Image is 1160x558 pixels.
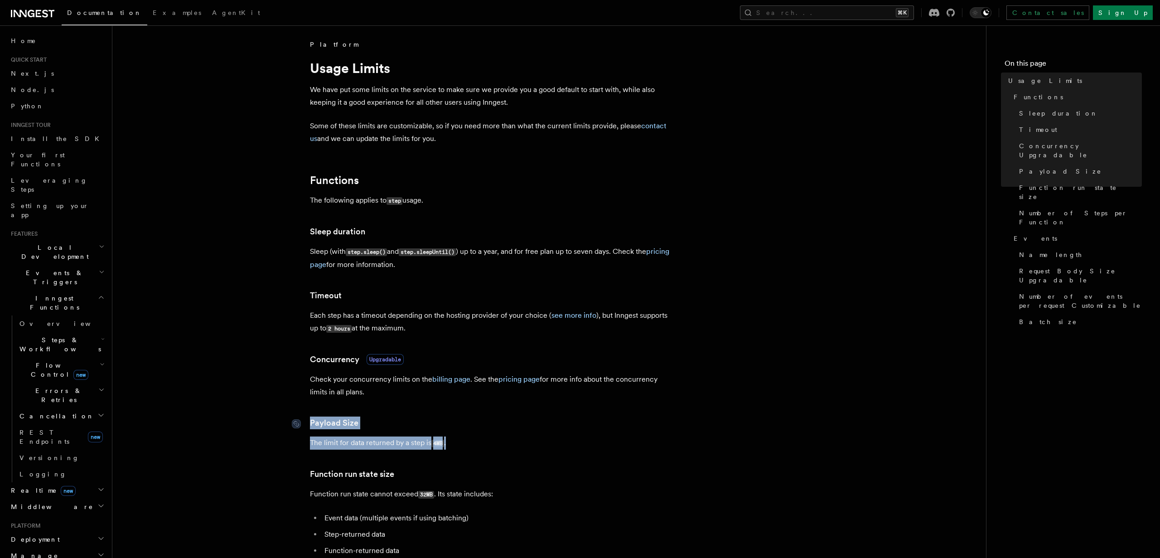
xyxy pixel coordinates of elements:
[310,289,342,302] a: Timeout
[310,40,358,49] span: Platform
[310,174,359,187] a: Functions
[310,353,404,366] a: ConcurrencyUpgradable
[1019,267,1142,285] span: Request Body Size Upgradable
[1019,183,1142,201] span: Function run state size
[310,309,672,335] p: Each step has a timeout depending on the hosting provider of your choice ( ), but Inngest support...
[7,535,60,544] span: Deployment
[1019,167,1102,176] span: Payload Size
[431,440,444,447] code: 4MB
[7,121,51,129] span: Inngest tour
[551,311,596,320] a: see more info
[7,172,106,198] a: Leveraging Steps
[896,8,909,17] kbd: ⌘K
[1015,138,1142,163] a: Concurrency Upgradable
[7,486,76,495] span: Realtime
[1008,76,1082,85] span: Usage Limits
[1015,105,1142,121] a: Sleep duration
[7,531,106,548] button: Deployment
[16,424,106,450] a: REST Endpointsnew
[1019,125,1057,134] span: Timeout
[399,248,456,256] code: step.sleepUntil()
[16,383,106,408] button: Errors & Retries
[1006,5,1089,20] a: Contact sales
[1019,209,1142,227] span: Number of Steps per Function
[322,528,672,541] li: Step-returned data
[1005,58,1142,73] h4: On this page
[310,194,672,207] p: The following applies to usage.
[67,9,142,16] span: Documentation
[418,491,434,499] code: 32MB
[7,198,106,223] a: Setting up your app
[7,265,106,290] button: Events & Triggers
[7,56,47,63] span: Quick start
[326,325,352,333] code: 2 hours
[7,499,106,515] button: Middleware
[16,335,101,354] span: Steps & Workflows
[310,225,365,238] a: Sleep duration
[1010,89,1142,105] a: Functions
[1014,92,1063,102] span: Functions
[7,522,41,529] span: Platform
[16,412,94,421] span: Cancellation
[7,482,106,499] button: Realtimenew
[322,512,672,524] li: Event data (multiple events if using batching)
[7,294,98,312] span: Inngest Functions
[207,3,266,24] a: AgentKit
[1015,314,1142,330] a: Batch size
[16,332,106,357] button: Steps & Workflows
[61,486,76,496] span: new
[310,468,394,480] a: Function run state size
[7,230,38,238] span: Features
[346,248,387,256] code: step.sleep()
[7,239,106,265] button: Local Development
[16,357,106,383] button: Flow Controlnew
[7,268,99,286] span: Events & Triggers
[1015,205,1142,230] a: Number of Steps per Function
[1010,230,1142,247] a: Events
[1015,163,1142,180] a: Payload Size
[310,437,672,450] p: The limit for data returned by a step is .
[1005,73,1142,89] a: Usage Limits
[7,147,106,172] a: Your first Functions
[1015,247,1142,263] a: Name length
[7,98,106,114] a: Python
[1093,5,1153,20] a: Sign Up
[7,290,106,315] button: Inngest Functions
[310,83,672,109] p: We have put some limits on the service to make sure we provide you a good default to start with, ...
[1019,109,1098,118] span: Sleep duration
[16,466,106,482] a: Logging
[19,454,79,461] span: Versioning
[1019,317,1077,326] span: Batch size
[7,82,106,98] a: Node.js
[1015,121,1142,138] a: Timeout
[16,361,100,379] span: Flow Control
[1015,263,1142,288] a: Request Body Size Upgradable
[310,417,358,429] a: Payload Size
[7,243,99,261] span: Local Development
[19,471,67,478] span: Logging
[1019,250,1083,259] span: Name length
[11,102,44,110] span: Python
[16,386,98,404] span: Errors & Retries
[1015,180,1142,205] a: Function run state size
[7,502,93,511] span: Middleware
[387,197,402,205] code: step
[740,5,914,20] button: Search...⌘K
[11,177,87,193] span: Leveraging Steps
[7,315,106,482] div: Inngest Functions
[11,135,105,142] span: Install the SDK
[62,3,147,25] a: Documentation
[11,202,89,218] span: Setting up your app
[7,33,106,49] a: Home
[73,370,88,380] span: new
[310,373,672,398] p: Check your concurrency limits on the . See the for more info about the concurrency limits in all ...
[147,3,207,24] a: Examples
[88,432,103,442] span: new
[1014,234,1057,243] span: Events
[310,60,672,76] h1: Usage Limits
[16,315,106,332] a: Overview
[7,131,106,147] a: Install the SDK
[11,151,65,168] span: Your first Functions
[1019,141,1142,160] span: Concurrency Upgradable
[367,354,404,365] span: Upgradable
